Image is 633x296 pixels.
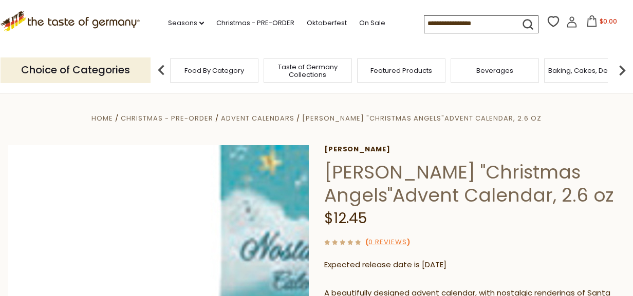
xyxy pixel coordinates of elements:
[548,67,628,74] a: Baking, Cakes, Desserts
[365,237,410,247] span: ( )
[324,208,367,228] span: $12.45
[221,113,294,123] a: Advent Calendars
[216,17,294,29] a: Christmas - PRE-ORDER
[324,259,625,271] p: Expected release date is [DATE]
[121,113,213,123] a: Christmas - PRE-ORDER
[267,63,349,78] a: Taste of Germany Collections
[368,237,407,248] a: 0 Reviews
[302,113,542,123] a: [PERSON_NAME] "Christmas Angels"Advent Calendar, 2.6 oz
[91,113,113,123] a: Home
[370,67,432,74] a: Featured Products
[476,67,513,74] a: Beverages
[324,161,625,207] h1: [PERSON_NAME] "Christmas Angels"Advent Calendar, 2.6 oz
[580,15,623,31] button: $0.00
[359,17,385,29] a: On Sale
[324,145,625,153] a: [PERSON_NAME]
[600,17,617,26] span: $0.00
[168,17,204,29] a: Seasons
[612,60,632,81] img: next arrow
[151,60,172,81] img: previous arrow
[184,67,244,74] a: Food By Category
[307,17,347,29] a: Oktoberfest
[1,57,151,83] p: Choice of Categories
